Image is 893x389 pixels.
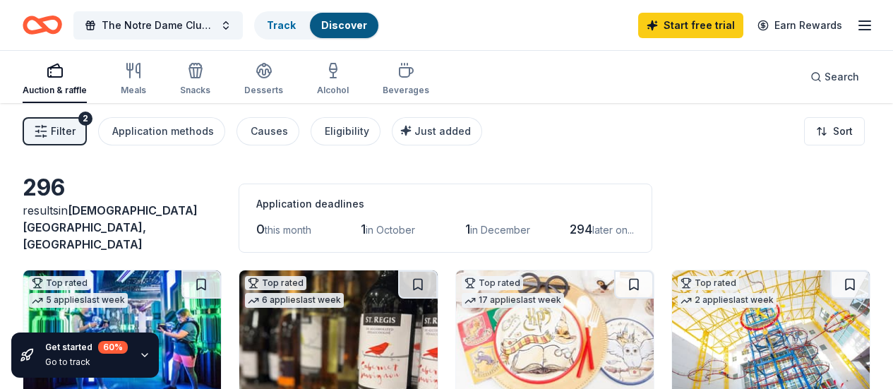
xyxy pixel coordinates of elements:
[29,276,90,290] div: Top rated
[244,56,283,103] button: Desserts
[23,203,198,251] span: [DEMOGRAPHIC_DATA][GEOGRAPHIC_DATA], [GEOGRAPHIC_DATA]
[804,117,865,145] button: Sort
[45,357,128,368] div: Go to track
[799,63,870,91] button: Search
[317,56,349,103] button: Alcohol
[102,17,215,34] span: The Notre Dame Club of The Villages Annual [PERSON_NAME] Memorial Golf Tournament
[23,202,222,253] div: results
[321,19,367,31] a: Discover
[98,341,128,354] div: 60 %
[833,123,853,140] span: Sort
[254,11,380,40] button: TrackDiscover
[98,117,225,145] button: Application methods
[462,293,564,308] div: 17 applies last week
[366,224,415,236] span: in October
[245,276,306,290] div: Top rated
[383,56,429,103] button: Beverages
[51,123,76,140] span: Filter
[121,56,146,103] button: Meals
[29,293,128,308] div: 5 applies last week
[256,222,265,237] span: 0
[638,13,743,38] a: Start free trial
[470,224,530,236] span: in December
[112,123,214,140] div: Application methods
[78,112,92,126] div: 2
[23,85,87,96] div: Auction & raffle
[23,8,62,42] a: Home
[245,293,344,308] div: 6 applies last week
[236,117,299,145] button: Causes
[325,123,369,140] div: Eligibility
[383,85,429,96] div: Beverages
[592,224,634,236] span: later on...
[23,56,87,103] button: Auction & raffle
[311,117,380,145] button: Eligibility
[825,68,859,85] span: Search
[23,174,222,202] div: 296
[23,203,198,251] span: in
[251,123,288,140] div: Causes
[749,13,851,38] a: Earn Rewards
[317,85,349,96] div: Alcohol
[414,125,471,137] span: Just added
[361,222,366,237] span: 1
[678,293,777,308] div: 2 applies last week
[392,117,482,145] button: Just added
[180,56,210,103] button: Snacks
[267,19,296,31] a: Track
[570,222,592,237] span: 294
[45,341,128,354] div: Get started
[180,85,210,96] div: Snacks
[465,222,470,237] span: 1
[73,11,243,40] button: The Notre Dame Club of The Villages Annual [PERSON_NAME] Memorial Golf Tournament
[265,224,311,236] span: this month
[121,85,146,96] div: Meals
[244,85,283,96] div: Desserts
[256,196,635,213] div: Application deadlines
[23,117,87,145] button: Filter2
[678,276,739,290] div: Top rated
[462,276,523,290] div: Top rated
